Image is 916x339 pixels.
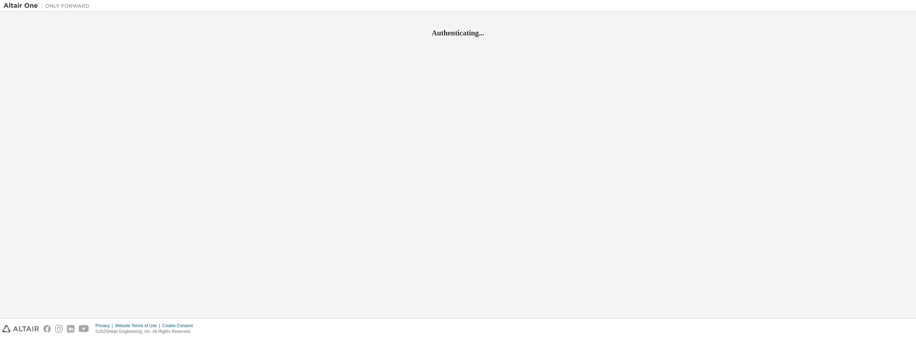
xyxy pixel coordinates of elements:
div: Privacy [96,323,115,329]
img: Altair One [4,2,93,9]
div: Cookie Consent [162,323,197,329]
div: Website Terms of Use [115,323,162,329]
img: instagram.svg [55,325,63,333]
h2: Authenticating... [4,28,912,38]
img: altair_logo.svg [2,325,39,333]
img: linkedin.svg [67,325,74,333]
img: facebook.svg [43,325,51,333]
p: © 2025 Altair Engineering, Inc. All Rights Reserved. [96,329,197,335]
img: youtube.svg [79,325,89,333]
